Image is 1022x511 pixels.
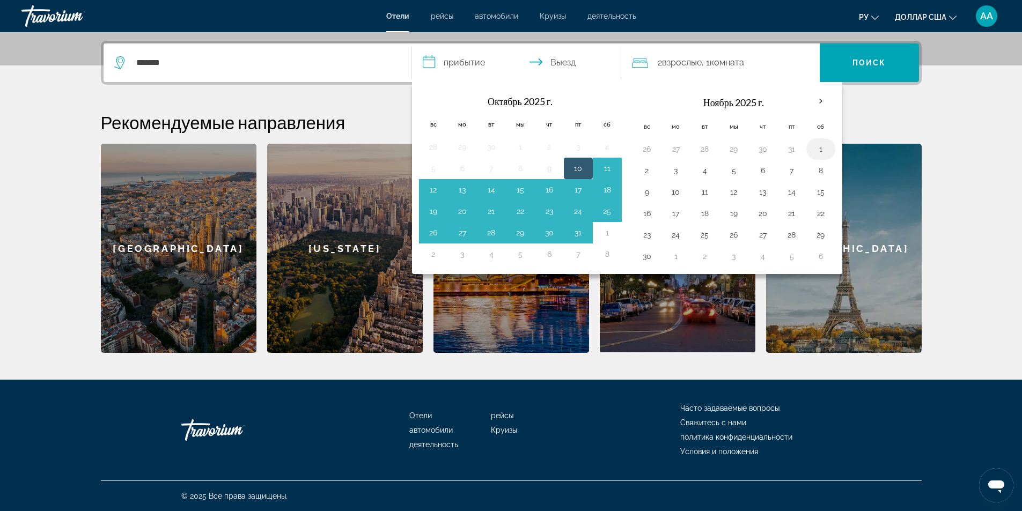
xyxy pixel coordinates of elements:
[181,414,289,446] a: Иди домой
[633,89,835,267] table: Правая календарная сетка
[702,57,710,68] font: , 1
[754,227,771,242] button: Day 27
[454,161,471,176] button: Day 6
[541,139,558,154] button: Day 2
[638,142,656,157] button: Day 26
[725,206,742,221] button: Day 19
[696,249,714,264] button: Day 2
[454,204,471,219] button: Day 20
[491,426,517,434] a: Круизы
[783,227,800,242] button: Day 28
[104,43,919,82] div: Виджет поиска
[541,182,558,197] button: Day 16
[658,57,662,68] font: 2
[638,163,656,178] button: Day 2
[696,184,714,199] button: Day 11
[512,225,529,240] button: Day 29
[812,227,829,242] button: Day 29
[425,204,442,219] button: Day 19
[754,163,771,178] button: Day 6
[621,43,820,82] button: Путешественники: 2 взрослых, 0 детей
[859,13,869,21] font: ру
[425,225,442,240] button: Day 26
[680,404,780,412] a: Часто задаваемые вопросы
[541,247,558,262] button: Day 6
[806,89,835,114] button: В следующем месяце
[512,139,529,154] button: Day 1
[483,182,500,197] button: Day 14
[754,249,771,264] button: Day 4
[599,139,616,154] button: Day 4
[483,139,500,154] button: Day 30
[599,247,616,262] button: Day 8
[696,163,714,178] button: Day 4
[541,161,558,176] button: Day 9
[135,55,395,71] input: Поиск отеля
[267,144,423,353] a: New York[US_STATE]
[541,225,558,240] button: Day 30
[696,142,714,157] button: Day 28
[783,163,800,178] button: Day 7
[512,161,529,176] button: Day 8
[725,184,742,199] button: Day 12
[419,89,622,265] table: Левая календарная сетка
[680,447,758,456] a: Условия и положения
[680,433,792,441] a: политика конфиденциальности
[431,12,453,20] font: рейсы
[512,247,529,262] button: Day 5
[267,144,423,353] div: [US_STATE]
[570,182,587,197] button: Day 17
[409,411,432,420] font: Отели
[766,144,922,353] div: [GEOGRAPHIC_DATA]
[638,206,656,221] button: Day 16
[599,182,616,197] button: Day 18
[667,227,685,242] button: Day 24
[483,204,500,219] button: Day 21
[412,43,621,82] button: Выберите дату заезда и выезда
[570,247,587,262] button: Day 7
[725,163,742,178] button: Day 5
[766,144,922,353] a: Paris[GEOGRAPHIC_DATA]
[599,225,616,240] button: Day 1
[386,12,409,20] a: Отели
[488,95,553,107] font: Октябрь 2025 г.
[667,163,685,178] button: Day 3
[638,249,656,264] button: Day 30
[710,57,744,68] font: Комната
[783,184,800,199] button: Day 14
[812,249,829,264] button: Day 6
[667,142,685,157] button: Day 27
[587,12,636,20] a: деятельность
[638,184,656,199] button: Day 9
[454,225,471,240] button: Day 27
[570,204,587,219] button: Day 24
[725,227,742,242] button: Day 26
[181,492,288,500] font: © 2025 Все права защищены.
[820,43,919,82] button: Поиск
[859,9,879,25] button: Изменить язык
[101,144,256,353] div: [GEOGRAPHIC_DATA]
[667,206,685,221] button: Day 17
[101,144,256,353] a: Barcelona[GEOGRAPHIC_DATA]
[454,139,471,154] button: Day 29
[425,182,442,197] button: Day 12
[409,440,458,449] a: деятельность
[680,418,746,427] a: Свяжитесь с нами
[101,112,922,133] h2: Рекомендуемые направления
[483,225,500,240] button: Day 28
[425,247,442,262] button: Day 2
[475,12,518,20] a: автомобили
[570,161,587,176] button: Day 10
[540,12,566,20] font: Круизы
[812,163,829,178] button: Day 8
[725,142,742,157] button: Day 29
[491,411,513,420] a: рейсы
[662,57,702,68] font: Взрослые
[812,184,829,199] button: Day 15
[570,225,587,240] button: Day 31
[696,206,714,221] button: Day 18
